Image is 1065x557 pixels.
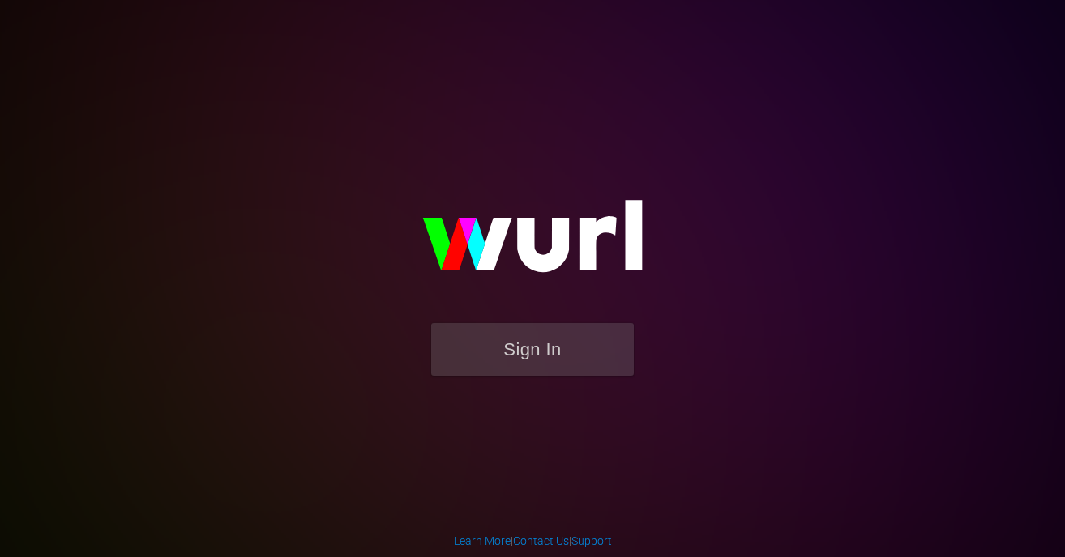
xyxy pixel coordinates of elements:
a: Support [571,534,612,547]
button: Sign In [431,323,634,376]
a: Learn More [454,534,511,547]
img: wurl-logo-on-black-223613ac3d8ba8fe6dc639794a292ebdb59501304c7dfd60c99c58986ef67473.svg [370,165,695,322]
div: | | [454,533,612,549]
a: Contact Us [513,534,569,547]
